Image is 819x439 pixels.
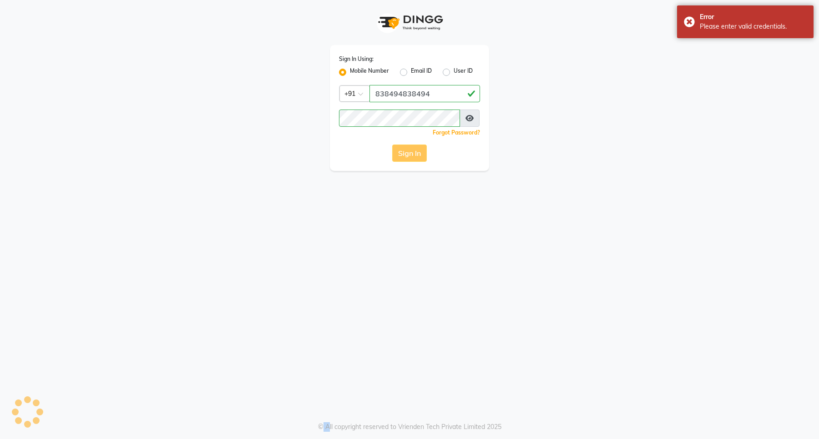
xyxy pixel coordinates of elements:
img: logo1.svg [373,9,446,36]
a: Forgot Password? [433,129,480,136]
input: Username [369,85,480,102]
label: User ID [454,67,473,78]
label: Sign In Using: [339,55,374,63]
div: Please enter valid credentials. [700,22,807,31]
div: Error [700,12,807,22]
label: Email ID [411,67,432,78]
label: Mobile Number [350,67,389,78]
input: Username [339,110,460,127]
